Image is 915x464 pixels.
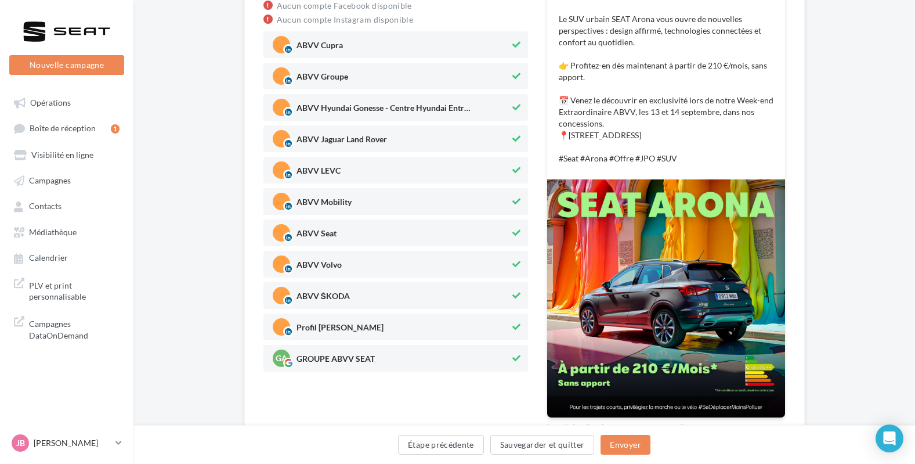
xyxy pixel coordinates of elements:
span: ABVV Mobility [296,198,352,211]
span: Campagnes [29,175,71,185]
span: ABVV Seat [296,229,337,242]
a: Campagnes [7,170,126,190]
span: ABVV Cupra [296,41,343,54]
span: Contacts [29,202,62,211]
a: Calendrier [7,247,126,268]
button: Nouvelle campagne [9,55,124,75]
span: GROUPE ABVV SEAT [296,355,375,368]
a: PLV et print personnalisable [7,273,126,307]
span: Visibilité en ligne [31,150,93,160]
span: ABVV ŠKODA [296,292,350,305]
span: ABVV Hyundai Gonesse - Centre Hyundai Entre... [296,104,471,117]
span: Médiathèque [29,227,77,237]
span: Calendrier [29,253,68,263]
span: Opérations [30,98,71,107]
span: Boîte de réception [30,124,96,134]
span: ABVV LEVC [296,167,341,179]
span: GA [276,354,287,362]
span: Campagnes DataOnDemand [29,316,120,341]
span: ABVV Jaguar Land Rover [296,135,387,148]
a: Contacts [7,195,126,216]
a: Boîte de réception1 [7,117,126,139]
a: Campagnes DataOnDemand [7,311,126,346]
div: Open Intercom Messenger [876,425,903,452]
button: Envoyer [601,435,650,455]
a: JB [PERSON_NAME] [9,432,124,454]
span: ABVV Groupe [296,73,348,85]
a: Visibilité en ligne [7,144,126,165]
p: [PERSON_NAME] [34,437,111,449]
div: 1 [111,124,120,134]
button: Étape précédente [398,435,484,455]
span: ABVV Volvo [296,261,342,274]
span: Profil [PERSON_NAME] [296,323,384,336]
div: La prévisualisation est non-contractuelle [547,418,786,433]
a: Aucun compte Instagram disponible [277,13,414,27]
a: Opérations [7,92,126,113]
a: Médiathèque [7,221,126,242]
button: Sauvegarder et quitter [490,435,595,455]
span: PLV et print personnalisable [29,278,120,303]
span: JB [16,437,25,449]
